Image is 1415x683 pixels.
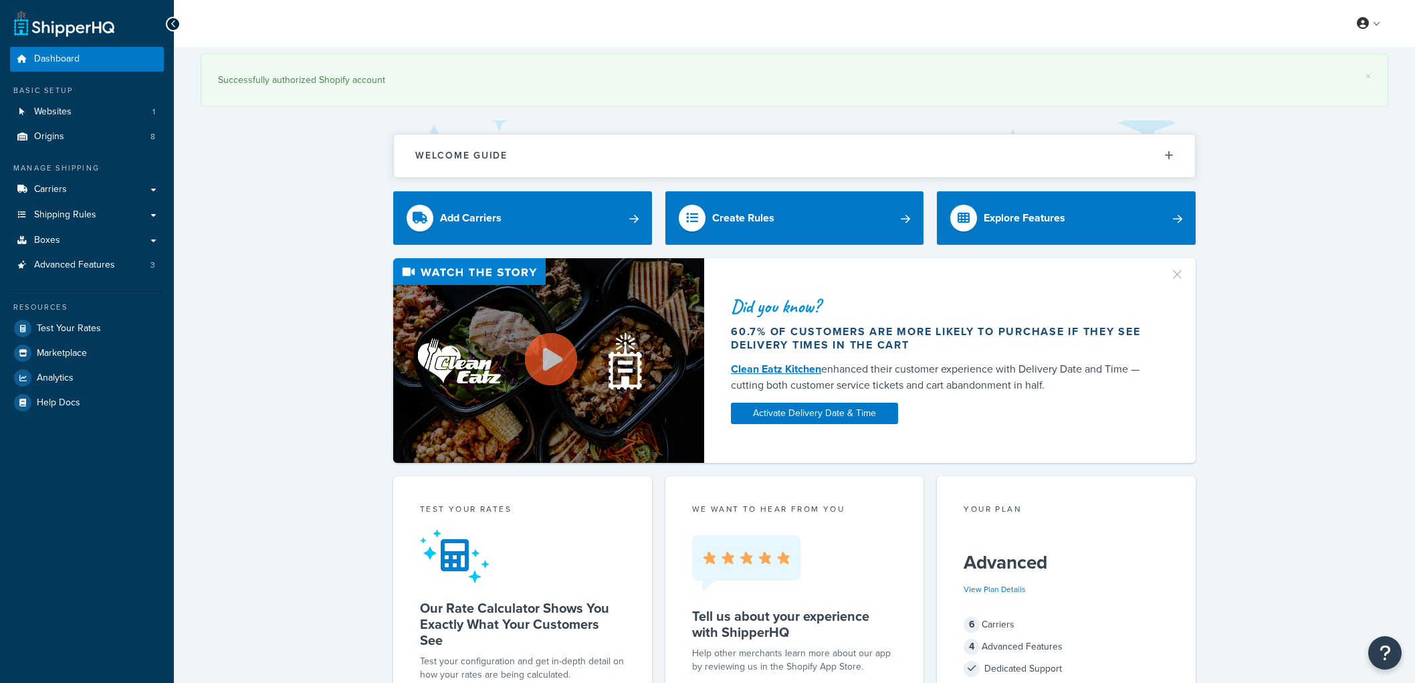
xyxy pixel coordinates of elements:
[10,47,164,72] a: Dashboard
[10,124,164,149] li: Origins
[34,106,72,118] span: Websites
[10,302,164,313] div: Resources
[964,615,1169,634] div: Carriers
[10,316,164,340] a: Test Your Rates
[10,177,164,202] a: Carriers
[10,124,164,149] a: Origins8
[218,71,1371,90] div: Successfully authorized Shopify account
[10,341,164,365] a: Marketplace
[37,373,74,384] span: Analytics
[731,403,898,424] a: Activate Delivery Date & Time
[731,361,1154,393] div: enhanced their customer experience with Delivery Date and Time — cutting both customer service ti...
[10,391,164,415] a: Help Docs
[964,583,1026,595] a: View Plan Details
[34,260,115,271] span: Advanced Features
[964,503,1169,518] div: Your Plan
[731,297,1154,316] div: Did you know?
[420,503,625,518] div: Test your rates
[692,503,897,515] p: we want to hear from you
[964,639,980,655] span: 4
[34,131,64,142] span: Origins
[964,617,980,633] span: 6
[420,600,625,648] h5: Our Rate Calculator Shows You Exactly What Your Customers See
[937,191,1196,245] a: Explore Features
[393,258,704,464] img: Video thumbnail
[34,235,60,246] span: Boxes
[1366,71,1371,82] a: ×
[37,348,87,359] span: Marketplace
[440,209,502,227] div: Add Carriers
[692,647,897,674] p: Help other merchants learn more about our app by reviewing us in the Shopify App Store.
[152,106,155,118] span: 1
[34,184,67,195] span: Carriers
[964,660,1169,678] div: Dedicated Support
[10,85,164,96] div: Basic Setup
[1368,636,1402,670] button: Open Resource Center
[415,151,508,161] h2: Welcome Guide
[964,552,1169,573] h5: Advanced
[712,209,774,227] div: Create Rules
[37,323,101,334] span: Test Your Rates
[731,361,821,377] a: Clean Eatz Kitchen
[394,134,1195,177] button: Welcome Guide
[964,638,1169,656] div: Advanced Features
[34,54,80,65] span: Dashboard
[10,100,164,124] a: Websites1
[10,100,164,124] li: Websites
[34,209,96,221] span: Shipping Rules
[393,191,652,245] a: Add Carriers
[731,325,1154,352] div: 60.7% of customers are more likely to purchase if they see delivery times in the cart
[10,203,164,227] a: Shipping Rules
[984,209,1065,227] div: Explore Features
[10,366,164,390] a: Analytics
[10,163,164,174] div: Manage Shipping
[150,131,155,142] span: 8
[150,260,155,271] span: 3
[665,191,924,245] a: Create Rules
[692,608,897,640] h5: Tell us about your experience with ShipperHQ
[10,253,164,278] a: Advanced Features3
[37,397,80,409] span: Help Docs
[10,228,164,253] a: Boxes
[10,253,164,278] li: Advanced Features
[420,655,625,682] div: Test your configuration and get in-depth detail on how your rates are being calculated.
